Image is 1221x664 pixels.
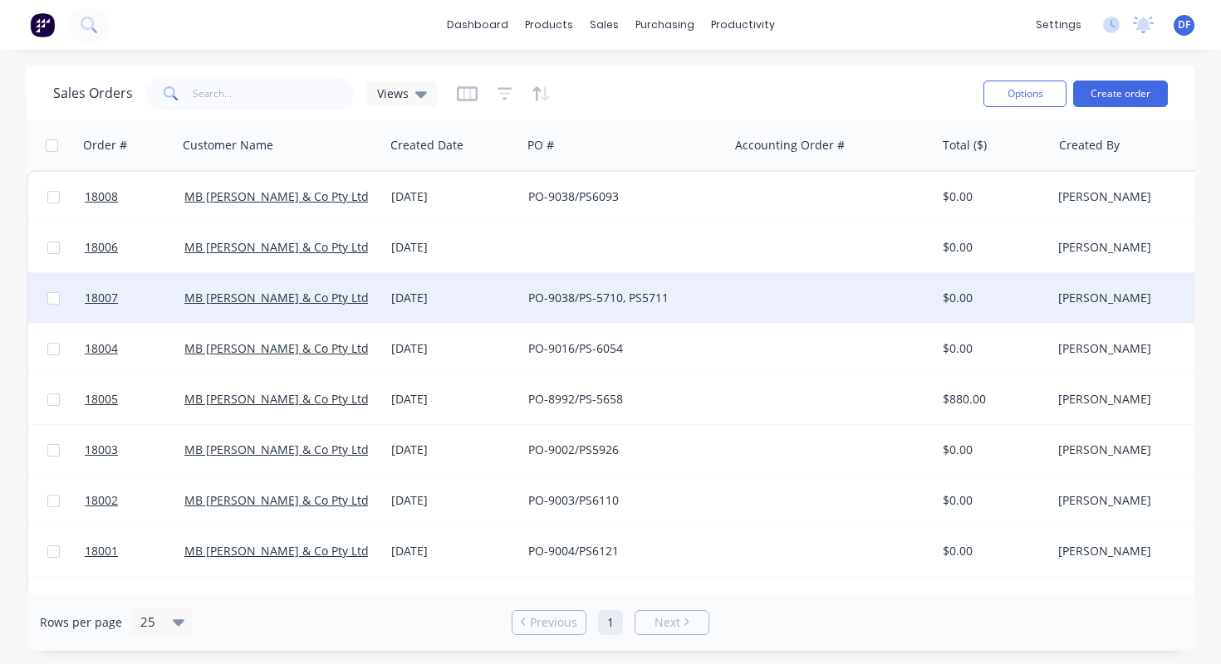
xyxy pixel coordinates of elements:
[184,391,369,407] a: MB [PERSON_NAME] & Co Pty Ltd
[943,290,1040,306] div: $0.00
[184,492,369,508] a: MB [PERSON_NAME] & Co Pty Ltd
[655,614,680,631] span: Next
[53,85,133,101] h1: Sales Orders
[85,222,184,272] a: 18006
[85,188,118,205] span: 18008
[505,610,716,635] ul: Pagination
[1059,137,1120,154] div: Created By
[85,172,184,222] a: 18008
[183,137,273,154] div: Customer Name
[391,340,515,357] div: [DATE]
[193,77,355,110] input: Search...
[85,526,184,576] a: 18001
[85,442,118,458] span: 18003
[1073,81,1168,107] button: Create order
[391,391,515,408] div: [DATE]
[85,476,184,525] a: 18002
[635,614,709,631] a: Next page
[30,12,55,37] img: Factory
[943,492,1040,509] div: $0.00
[943,239,1040,256] div: $0.00
[735,137,845,154] div: Accounting Order #
[983,81,1067,107] button: Options
[943,340,1040,357] div: $0.00
[527,137,554,154] div: PO #
[943,543,1040,559] div: $0.00
[391,239,515,256] div: [DATE]
[85,492,118,509] span: 18002
[530,614,577,631] span: Previous
[377,85,409,102] span: Views
[528,543,713,559] div: PO-9004/PS6121
[85,290,118,306] span: 18007
[943,391,1040,408] div: $880.00
[390,137,463,154] div: Created Date
[528,442,713,458] div: PO-9002/PS5926
[943,137,987,154] div: Total ($)
[943,442,1040,458] div: $0.00
[391,543,515,559] div: [DATE]
[528,340,713,357] div: PO-9016/PS-6054
[85,577,184,627] a: 18000
[184,290,369,305] a: MB [PERSON_NAME] & Co Pty Ltd
[85,543,118,559] span: 18001
[943,188,1040,205] div: $0.00
[512,614,586,631] a: Previous page
[184,188,369,204] a: MB [PERSON_NAME] & Co Pty Ltd
[1178,17,1190,32] span: DF
[391,290,515,306] div: [DATE]
[598,610,623,635] a: Page 1 is your current page
[184,543,369,559] a: MB [PERSON_NAME] & Co Pty Ltd
[85,340,118,357] span: 18004
[439,12,517,37] a: dashboard
[40,614,122,631] span: Rows per page
[85,374,184,424] a: 18005
[184,239,369,255] a: MB [PERSON_NAME] & Co Pty Ltd
[391,188,515,205] div: [DATE]
[85,391,118,408] span: 18005
[184,340,369,356] a: MB [PERSON_NAME] & Co Pty Ltd
[528,391,713,408] div: PO-8992/PS-5658
[528,188,713,205] div: PO-9038/PS6093
[627,12,703,37] div: purchasing
[528,290,713,306] div: PO-9038/PS-5710, PS5711
[703,12,783,37] div: productivity
[85,239,118,256] span: 18006
[184,442,369,457] a: MB [PERSON_NAME] & Co Pty Ltd
[391,442,515,458] div: [DATE]
[1027,12,1090,37] div: settings
[581,12,627,37] div: sales
[528,492,713,509] div: PO-9003/PS6110
[83,137,127,154] div: Order #
[85,425,184,475] a: 18003
[85,273,184,323] a: 18007
[391,492,515,509] div: [DATE]
[85,324,184,373] a: 18004
[517,12,581,37] div: products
